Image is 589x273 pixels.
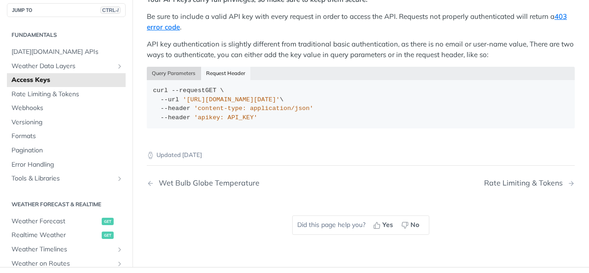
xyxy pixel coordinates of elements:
a: 403 error code [147,12,567,31]
span: Rate Limiting & Tokens [12,89,123,99]
span: Versioning [12,117,123,127]
span: --url [161,96,179,103]
span: --request [172,87,205,94]
span: Weather Forecast [12,216,99,226]
span: Tools & Libraries [12,174,114,183]
h2: Weather Forecast & realtime [7,200,126,208]
div: Rate Limiting & Tokens [484,179,567,187]
span: 'content-type: application/json' [194,105,313,112]
span: Realtime Weather [12,231,99,240]
span: CTRL-/ [100,6,121,14]
span: Weather Timelines [12,244,114,254]
a: Formats [7,129,126,143]
p: Be sure to include a valid API key with every request in order to access the API. Requests not pr... [147,12,575,32]
p: Updated [DATE] [147,151,575,160]
span: Pagination [12,146,123,155]
div: GET \ \ [153,86,569,122]
a: Error Handling [7,157,126,171]
a: Webhooks [7,101,126,115]
a: Access Keys [7,73,126,87]
span: Weather on Routes [12,259,114,268]
span: 'apikey: API_KEY' [194,114,258,121]
span: Weather Data Layers [12,61,114,70]
span: --header [161,105,191,112]
button: Show subpages for Weather Timelines [116,245,123,253]
span: Access Keys [12,76,123,85]
button: JUMP TOCTRL-/ [7,3,126,17]
span: Yes [382,220,393,230]
span: --header [161,114,191,121]
h2: Fundamentals [7,31,126,39]
span: '[URL][DOMAIN_NAME][DATE]' [183,96,280,103]
span: No [410,220,419,230]
button: Query Parameters [147,67,201,80]
button: Show subpages for Weather on Routes [116,260,123,267]
div: Wet Bulb Globe Temperature [154,179,260,187]
a: Weather TimelinesShow subpages for Weather Timelines [7,242,126,256]
span: [DATE][DOMAIN_NAME] APIs [12,47,123,56]
span: Webhooks [12,104,123,113]
nav: Pagination Controls [147,169,575,197]
div: Did this page help you? [292,215,429,235]
span: Error Handling [12,160,123,169]
a: Next Page: Rate Limiting & Tokens [484,179,575,187]
p: API key authentication is slightly different from traditional basic authentication, as there is n... [147,39,575,60]
button: Show subpages for Weather Data Layers [116,62,123,70]
a: [DATE][DOMAIN_NAME] APIs [7,45,126,58]
button: Show subpages for Tools & Libraries [116,175,123,182]
button: Yes [370,218,398,232]
a: Weather Forecastget [7,214,126,228]
a: Pagination [7,144,126,157]
a: Versioning [7,115,126,129]
a: Rate Limiting & Tokens [7,87,126,101]
a: Realtime Weatherget [7,228,126,242]
a: Weather on RoutesShow subpages for Weather on Routes [7,256,126,270]
a: Weather Data LayersShow subpages for Weather Data Layers [7,59,126,73]
a: Tools & LibrariesShow subpages for Tools & Libraries [7,172,126,186]
span: Formats [12,132,123,141]
span: get [102,232,114,239]
span: curl [153,87,168,94]
span: get [102,217,114,225]
button: No [398,218,424,232]
a: Previous Page: Wet Bulb Globe Temperature [147,179,330,187]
